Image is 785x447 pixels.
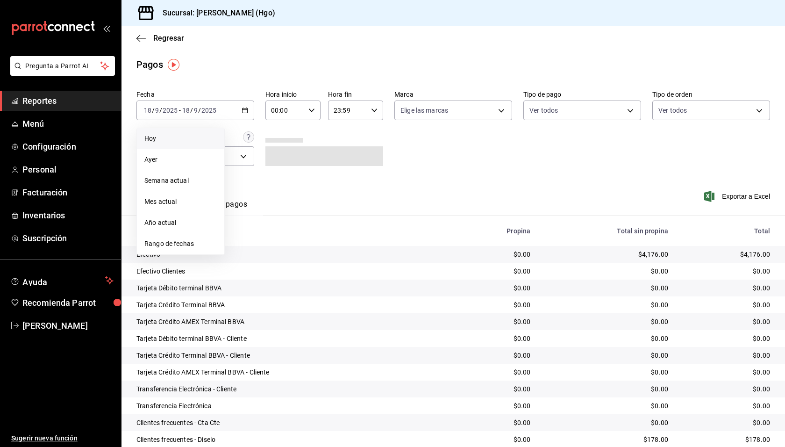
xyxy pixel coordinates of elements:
img: Tooltip marker [168,59,179,71]
div: Transferencia Electrónica [136,401,450,411]
input: -- [155,107,159,114]
input: ---- [201,107,217,114]
div: Transferencia Electrónica - Cliente [136,384,450,394]
div: $0.00 [464,300,530,310]
div: Clientes frecuentes - Diselo [136,435,450,444]
span: Rango de fechas [144,239,217,249]
input: -- [182,107,190,114]
button: Regresar [136,34,184,43]
span: Configuración [22,140,114,153]
div: $0.00 [464,283,530,293]
label: Tipo de pago [523,91,641,98]
input: -- [193,107,198,114]
span: Regresar [153,34,184,43]
div: $0.00 [464,401,530,411]
div: $0.00 [464,384,530,394]
span: Año actual [144,218,217,228]
div: Tarjeta Crédito AMEX Terminal BBVA [136,317,450,326]
span: Inventarios [22,209,114,222]
div: Efectivo Clientes [136,267,450,276]
label: Marca [394,91,512,98]
div: $0.00 [683,300,770,310]
label: Tipo de orden [652,91,770,98]
div: $0.00 [683,418,770,427]
div: $0.00 [464,418,530,427]
span: Personal [22,163,114,176]
div: $0.00 [545,401,668,411]
div: $0.00 [545,334,668,343]
div: $0.00 [464,317,530,326]
span: Menú [22,117,114,130]
span: Recomienda Parrot [22,296,114,309]
div: Tarjeta Crédito Terminal BBVA [136,300,450,310]
span: Hoy [144,134,217,144]
span: Suscripción [22,232,114,245]
span: Semana actual [144,176,217,186]
div: $0.00 [545,351,668,360]
div: Tarjeta Crédito AMEX Terminal BBVA - Cliente [136,368,450,377]
input: -- [143,107,152,114]
div: $0.00 [683,283,770,293]
div: $0.00 [545,283,668,293]
div: $0.00 [464,368,530,377]
div: Pagos [136,58,163,72]
span: Mes actual [144,197,217,207]
span: Facturación [22,186,114,199]
div: $0.00 [464,435,530,444]
span: Pregunta a Parrot AI [25,61,100,71]
div: $4,176.00 [545,250,668,259]
input: ---- [162,107,178,114]
div: $0.00 [683,401,770,411]
div: $0.00 [545,267,668,276]
div: $0.00 [545,317,668,326]
span: Elige las marcas [400,106,448,115]
span: / [190,107,193,114]
div: $0.00 [464,334,530,343]
div: $178.00 [683,435,770,444]
div: Tarjeta Crédito Terminal BBVA - Cliente [136,351,450,360]
span: - [179,107,181,114]
a: Pregunta a Parrot AI [7,68,115,78]
span: / [152,107,155,114]
button: open_drawer_menu [103,24,110,32]
div: $0.00 [464,351,530,360]
div: Efectivo [136,250,450,259]
button: Ver pagos [212,200,247,216]
button: Exportar a Excel [706,191,770,202]
span: [PERSON_NAME] [22,319,114,332]
span: / [198,107,201,114]
div: Clientes frecuentes - Cta Cte [136,418,450,427]
div: $178.00 [545,435,668,444]
div: $0.00 [464,267,530,276]
span: / [159,107,162,114]
h3: Sucursal: [PERSON_NAME] (Hgo) [155,7,275,19]
label: Fecha [136,91,254,98]
label: Hora inicio [265,91,321,98]
button: Pregunta a Parrot AI [10,56,115,76]
div: $0.00 [683,351,770,360]
label: Hora fin [328,91,383,98]
div: $0.00 [545,368,668,377]
div: $0.00 [683,317,770,326]
div: Total [683,227,770,235]
span: Ayuda [22,275,101,286]
div: $4,176.00 [683,250,770,259]
span: Ayer [144,155,217,165]
div: Tarjeta Débito terminal BBVA - Cliente [136,334,450,343]
span: Sugerir nueva función [11,433,114,443]
div: $0.00 [545,384,668,394]
span: Ver todos [529,106,558,115]
div: $0.00 [683,384,770,394]
span: Ver todos [658,106,687,115]
div: Tipo de pago [136,227,450,235]
div: Tarjeta Débito terminal BBVA [136,283,450,293]
div: $0.00 [545,300,668,310]
span: Reportes [22,94,114,107]
div: $0.00 [545,418,668,427]
div: $0.00 [464,250,530,259]
div: Propina [464,227,530,235]
div: $0.00 [683,267,770,276]
div: Total sin propina [545,227,668,235]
